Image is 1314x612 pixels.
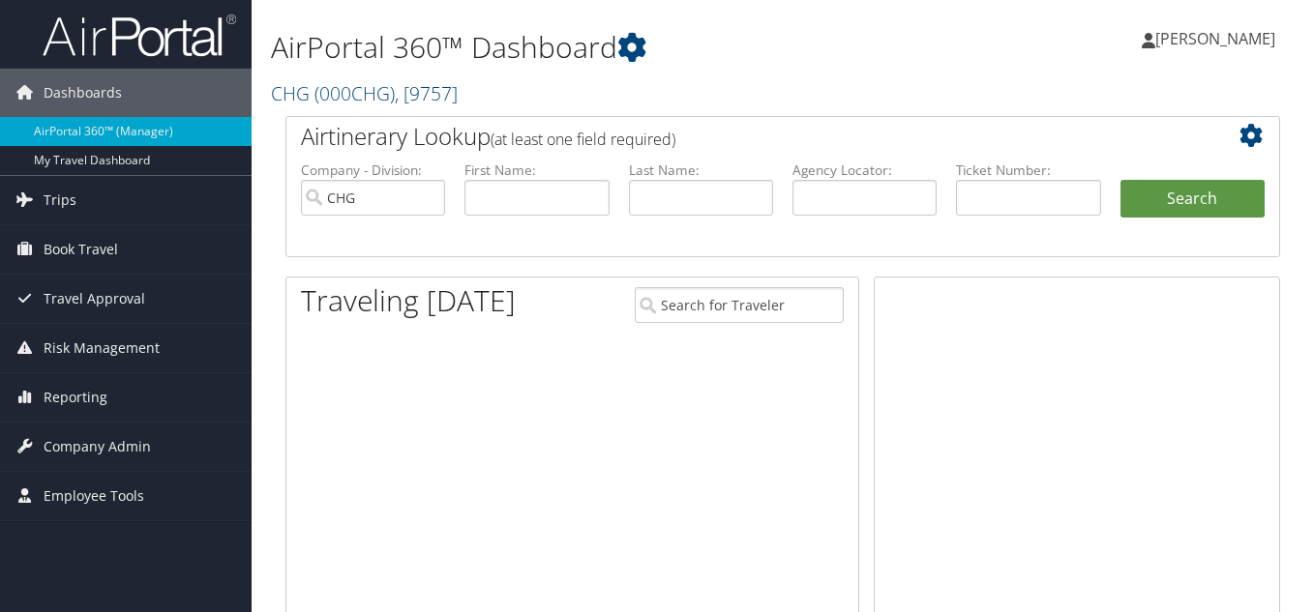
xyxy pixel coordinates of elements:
span: Company Admin [44,423,151,471]
span: Employee Tools [44,472,144,520]
input: Search for Traveler [635,287,844,323]
span: Trips [44,176,76,224]
img: airportal-logo.png [43,13,236,58]
span: Travel Approval [44,275,145,323]
span: Book Travel [44,225,118,274]
a: [PERSON_NAME] [1142,10,1295,68]
span: Risk Management [44,324,160,372]
label: Company - Division: [301,160,445,180]
label: Agency Locator: [792,160,937,180]
span: , [ 9757 ] [395,80,458,106]
span: (at least one field required) [491,129,675,150]
a: CHG [271,80,458,106]
h1: Traveling [DATE] [301,280,516,321]
label: First Name: [464,160,609,180]
button: Search [1120,180,1265,219]
label: Last Name: [629,160,773,180]
h1: AirPortal 360™ Dashboard [271,27,953,68]
span: Dashboards [44,69,122,117]
h2: Airtinerary Lookup [301,120,1182,153]
span: Reporting [44,373,107,422]
span: [PERSON_NAME] [1155,28,1275,49]
span: ( 000CHG ) [314,80,395,106]
label: Ticket Number: [956,160,1100,180]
